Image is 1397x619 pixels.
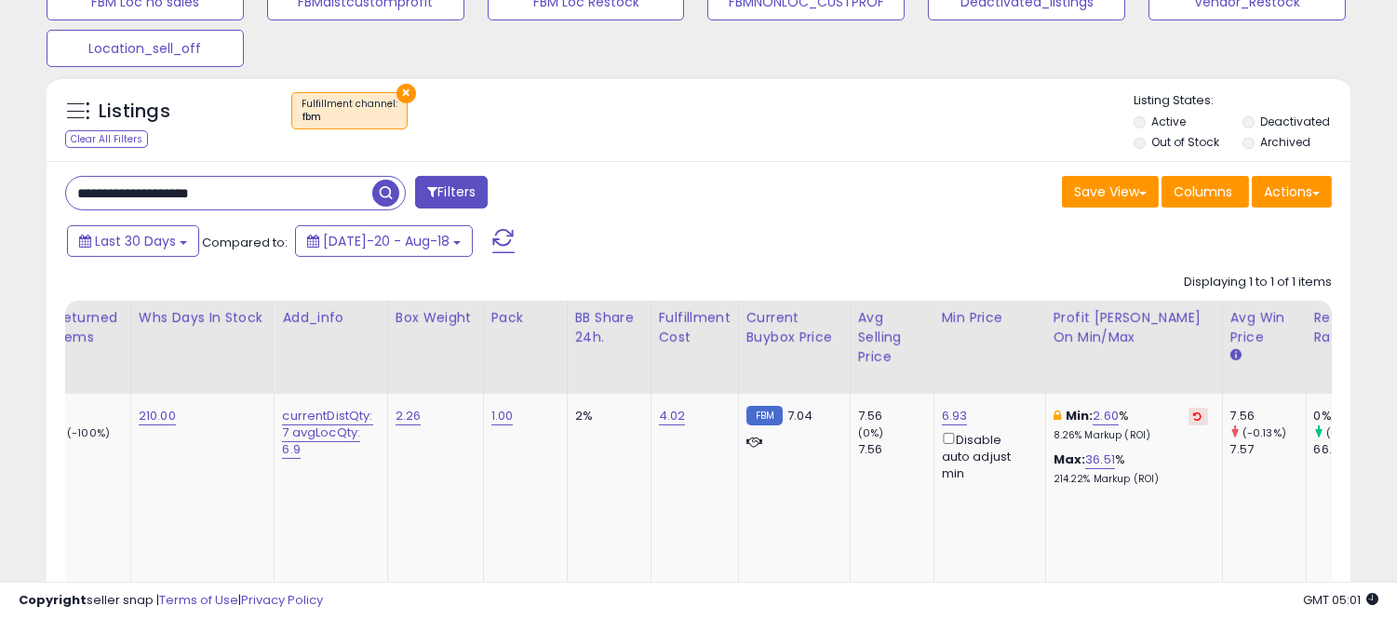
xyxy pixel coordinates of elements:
[47,30,244,67] button: Location_sell_off
[858,425,884,440] small: (0%)
[1045,301,1222,394] th: The percentage added to the cost of goods (COGS) that forms the calculator for Min & Max prices.
[241,591,323,609] a: Privacy Policy
[1054,408,1208,442] div: %
[159,591,238,609] a: Terms of Use
[275,301,387,394] th: CSV column name: cust_attr_4_add_info
[282,308,379,328] div: Add_info
[1151,114,1186,129] label: Active
[1054,308,1215,347] div: Profit [PERSON_NAME] on Min/Max
[95,232,176,250] span: Last 30 Days
[1260,134,1310,150] label: Archived
[858,408,934,424] div: 7.56
[491,308,559,328] div: Pack
[55,441,130,458] div: 2
[55,308,123,347] div: Returned Items
[746,308,842,347] div: Current Buybox Price
[1066,407,1094,424] b: Min:
[491,407,514,425] a: 1.00
[1260,114,1330,129] label: Deactivated
[1093,407,1119,425] a: 2.60
[396,308,476,328] div: Box weight
[1314,408,1390,424] div: 0%
[1230,347,1242,364] small: Avg Win Price.
[1054,451,1086,468] b: Max:
[1054,451,1208,486] div: %
[1243,425,1286,440] small: (-0.13%)
[942,429,1031,482] div: Disable auto adjust min
[323,232,450,250] span: [DATE]-20 - Aug-18
[295,225,473,257] button: [DATE]-20 - Aug-18
[1134,92,1350,110] p: Listing States:
[1062,176,1159,208] button: Save View
[387,301,483,394] th: CSV column name: cust_attr_5_box weight
[483,301,567,394] th: CSV column name: cust_attr_2_pack
[19,591,87,609] strong: Copyright
[202,234,288,251] span: Compared to:
[787,407,813,424] span: 7.04
[1162,176,1249,208] button: Columns
[130,301,275,394] th: CSV column name: cust_attr_1_whs days in stock
[746,406,783,425] small: FBM
[858,441,934,458] div: 7.56
[1230,441,1306,458] div: 7.57
[67,225,199,257] button: Last 30 Days
[302,111,397,124] div: fbm
[1184,274,1332,291] div: Displaying 1 to 1 of 1 items
[575,408,637,424] div: 2%
[1151,134,1219,150] label: Out of Stock
[659,308,731,347] div: Fulfillment Cost
[1303,591,1378,609] span: 2025-09-18 05:01 GMT
[1230,308,1298,347] div: Avg Win Price
[396,407,422,425] a: 2.26
[1314,308,1382,347] div: Return Rate
[942,407,968,425] a: 6.93
[67,425,110,440] small: (-100%)
[1085,451,1115,469] a: 36.51
[139,407,176,425] a: 210.00
[942,308,1038,328] div: Min Price
[65,130,148,148] div: Clear All Filters
[1054,429,1208,442] p: 8.26% Markup (ROI)
[575,308,643,347] div: BB Share 24h.
[1314,441,1390,458] div: 66.67%
[1326,425,1369,440] small: (-100%)
[19,592,323,610] div: seller snap | |
[302,97,397,125] span: Fulfillment channel :
[858,308,926,367] div: Avg Selling Price
[659,407,686,425] a: 4.02
[99,99,170,125] h5: Listings
[282,407,372,459] a: currentDistQty: 7 avgLocQty: 6.9
[139,308,267,328] div: Whs days in stock
[1230,408,1306,424] div: 7.56
[1054,473,1208,486] p: 214.22% Markup (ROI)
[55,408,130,424] div: 0
[396,84,416,103] button: ×
[415,176,488,209] button: Filters
[1252,176,1332,208] button: Actions
[1174,182,1232,201] span: Columns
